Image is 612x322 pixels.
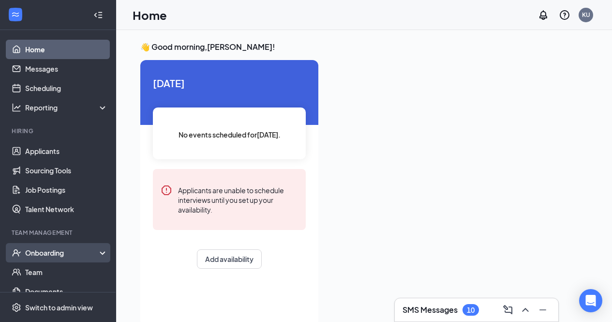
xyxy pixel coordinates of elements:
[500,302,516,318] button: ComposeMessage
[25,248,100,258] div: Onboarding
[582,11,590,19] div: KU
[467,306,475,314] div: 10
[161,184,172,196] svg: Error
[93,10,103,20] svg: Collapse
[25,103,108,112] div: Reporting
[11,10,20,19] svg: WorkstreamLogo
[25,141,108,161] a: Applicants
[25,180,108,199] a: Job Postings
[25,161,108,180] a: Sourcing Tools
[12,248,21,258] svg: UserCheck
[518,302,533,318] button: ChevronUp
[25,59,108,78] a: Messages
[197,249,262,269] button: Add availability
[25,40,108,59] a: Home
[12,303,21,312] svg: Settings
[25,303,93,312] div: Switch to admin view
[559,9,570,21] svg: QuestionInfo
[25,262,108,282] a: Team
[153,76,306,91] span: [DATE]
[535,302,551,318] button: Minimize
[12,127,106,135] div: Hiring
[25,199,108,219] a: Talent Network
[537,304,549,316] svg: Minimize
[502,304,514,316] svg: ComposeMessage
[25,282,108,301] a: Documents
[12,103,21,112] svg: Analysis
[140,42,588,52] h3: 👋 Good morning, [PERSON_NAME] !
[179,129,281,140] span: No events scheduled for [DATE] .
[537,9,549,21] svg: Notifications
[25,78,108,98] a: Scheduling
[579,289,602,312] div: Open Intercom Messenger
[178,184,298,215] div: Applicants are unable to schedule interviews until you set up your availability.
[520,304,531,316] svg: ChevronUp
[403,305,458,315] h3: SMS Messages
[12,229,106,237] div: Team Management
[133,7,167,23] h1: Home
